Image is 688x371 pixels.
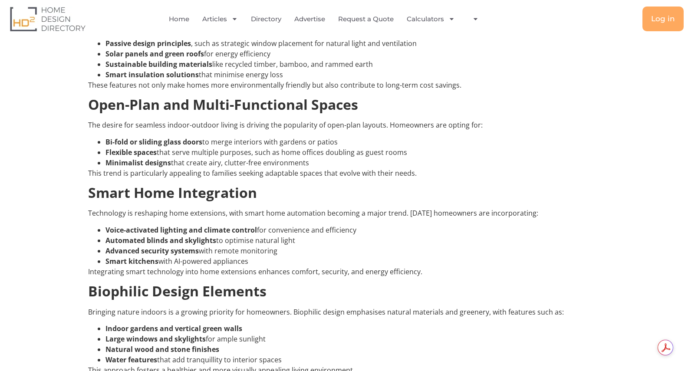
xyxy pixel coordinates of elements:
[105,246,600,256] li: with remote monitoring
[105,137,202,147] b: Bi-fold or sliding glass doors
[105,59,600,69] li: like recycled timber, bamboo, and rammed earth
[88,208,600,218] p: Technology is reshaping home extensions, with smart home automation becoming a major trend. [DATE...
[88,183,257,202] b: Smart Home Integration
[140,9,514,29] nav: Menu
[105,49,204,59] b: Solar panels and green roofs
[105,158,600,168] li: that create airy, clutter-free environments
[88,120,600,130] p: The desire for seamless indoor-outdoor living is driving the popularity of open-plan layouts. Hom...
[105,148,157,157] b: Flexible spaces
[169,9,189,29] a: Home
[105,69,600,80] li: that minimise energy loss
[105,256,600,266] li: with AI-powered appliances
[88,95,358,114] b: Open-Plan and Multi-Functional Spaces
[105,158,171,167] b: Minimalist designs
[407,9,455,29] a: Calculators
[642,7,684,31] a: Log in
[105,49,600,59] li: for energy efficiency
[202,9,238,29] a: Articles
[105,355,157,364] b: Water features
[251,9,281,29] a: Directory
[105,225,600,235] li: for convenience and efficiency
[105,137,600,147] li: to merge interiors with gardens or patios
[105,59,212,69] b: Sustainable building materials
[88,266,600,277] p: Integrating smart technology into home extensions enhances comfort, security, and energy efficiency.
[105,235,600,246] li: to optimise natural light
[105,256,158,266] b: Smart kitchens
[105,355,600,365] li: that add tranquillity to interior spaces
[105,236,216,245] b: Automated blinds and skylights
[105,345,219,354] b: Natural wood and stone finishes
[88,307,600,317] p: Bringing nature indoors is a growing priority for homeowners. Biophilic design emphasises natural...
[105,324,242,333] b: Indoor gardens and vertical green walls
[88,282,267,300] b: Biophilic Design Elements
[105,70,199,79] b: Smart insulation solutions
[105,225,257,235] b: Voice-activated lighting and climate control
[338,9,394,29] a: Request a Quote
[105,334,206,344] b: Large windows and skylights
[651,15,675,23] span: Log in
[105,39,191,48] b: Passive design principles
[294,9,325,29] a: Advertise
[105,147,600,158] li: that serve multiple purposes, such as home offices doubling as guest rooms
[105,334,600,344] li: for ample sunlight
[88,168,600,178] p: This trend is particularly appealing to families seeking adaptable spaces that evolve with their ...
[88,80,600,90] p: These features not only make homes more environmentally friendly but also contribute to long-term...
[105,246,199,256] b: Advanced security systems
[105,38,600,49] li: , such as strategic window placement for natural light and ventilation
